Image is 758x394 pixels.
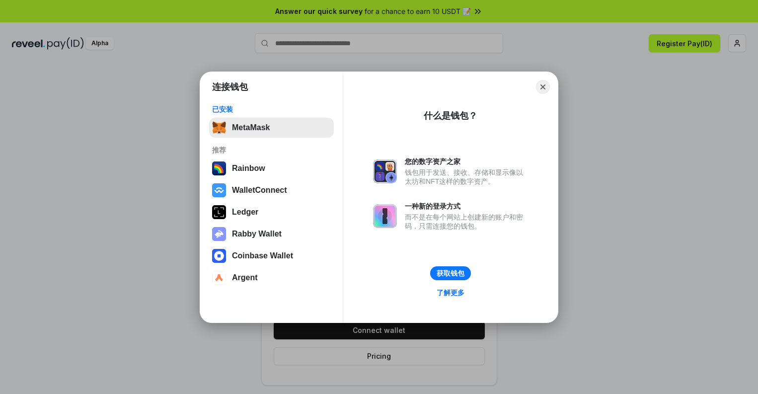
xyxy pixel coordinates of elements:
button: Ledger [209,202,334,222]
div: 已安装 [212,105,331,114]
a: 了解更多 [431,286,470,299]
div: WalletConnect [232,186,287,195]
div: 推荐 [212,146,331,155]
button: Argent [209,268,334,288]
div: MetaMask [232,123,270,132]
img: svg+xml,%3Csvg%20xmlns%3D%22http%3A%2F%2Fwww.w3.org%2F2000%2Fsvg%22%20fill%3D%22none%22%20viewBox... [212,227,226,241]
img: svg+xml,%3Csvg%20xmlns%3D%22http%3A%2F%2Fwww.w3.org%2F2000%2Fsvg%22%20width%3D%2228%22%20height%3... [212,205,226,219]
div: 获取钱包 [437,269,464,278]
div: Rainbow [232,164,265,173]
div: 钱包用于发送、接收、存储和显示像以太坊和NFT这样的数字资产。 [405,168,528,186]
img: svg+xml,%3Csvg%20width%3D%2228%22%20height%3D%2228%22%20viewBox%3D%220%200%2028%2028%22%20fill%3D... [212,271,226,285]
img: svg+xml,%3Csvg%20xmlns%3D%22http%3A%2F%2Fwww.w3.org%2F2000%2Fsvg%22%20fill%3D%22none%22%20viewBox... [373,159,397,183]
h1: 连接钱包 [212,81,248,93]
div: Coinbase Wallet [232,251,293,260]
img: svg+xml,%3Csvg%20width%3D%2228%22%20height%3D%2228%22%20viewBox%3D%220%200%2028%2028%22%20fill%3D... [212,183,226,197]
button: Rabby Wallet [209,224,334,244]
div: Argent [232,273,258,282]
div: Rabby Wallet [232,230,282,238]
button: Rainbow [209,158,334,178]
button: WalletConnect [209,180,334,200]
img: svg+xml,%3Csvg%20xmlns%3D%22http%3A%2F%2Fwww.w3.org%2F2000%2Fsvg%22%20fill%3D%22none%22%20viewBox... [373,204,397,228]
div: 了解更多 [437,288,464,297]
img: svg+xml,%3Csvg%20width%3D%2228%22%20height%3D%2228%22%20viewBox%3D%220%200%2028%2028%22%20fill%3D... [212,249,226,263]
img: svg+xml,%3Csvg%20width%3D%22120%22%20height%3D%22120%22%20viewBox%3D%220%200%20120%20120%22%20fil... [212,161,226,175]
div: 而不是在每个网站上创建新的账户和密码，只需连接您的钱包。 [405,213,528,231]
img: svg+xml,%3Csvg%20fill%3D%22none%22%20height%3D%2233%22%20viewBox%3D%220%200%2035%2033%22%20width%... [212,121,226,135]
button: MetaMask [209,118,334,138]
div: 什么是钱包？ [424,110,477,122]
div: 一种新的登录方式 [405,202,528,211]
button: Coinbase Wallet [209,246,334,266]
button: 获取钱包 [430,266,471,280]
button: Close [536,80,550,94]
div: Ledger [232,208,258,217]
div: 您的数字资产之家 [405,157,528,166]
